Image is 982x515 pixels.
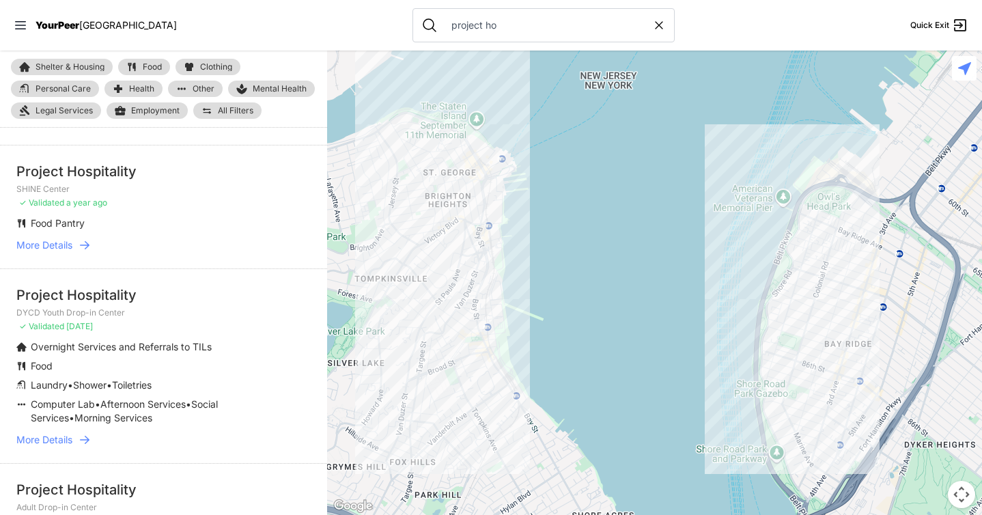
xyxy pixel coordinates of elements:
[66,197,107,208] span: a year ago
[31,360,53,372] span: Food
[19,321,64,331] span: ✓ Validated
[218,107,253,115] span: All Filters
[36,85,91,93] span: Personal Care
[73,379,107,391] span: Shower
[31,398,95,410] span: Computer Lab
[193,85,214,93] span: Other
[193,102,262,119] a: All Filters
[107,379,112,391] span: •
[443,18,652,32] input: Search
[16,286,311,305] div: Project Hospitality
[176,59,240,75] a: Clothing
[36,105,93,116] span: Legal Services
[31,217,85,229] span: Food Pantry
[16,502,311,513] p: Adult Drop-in Center
[31,379,68,391] span: Laundry
[331,497,376,515] img: Google
[16,162,311,181] div: Project Hospitality
[69,412,74,423] span: •
[79,19,177,31] span: [GEOGRAPHIC_DATA]
[118,59,170,75] a: Food
[16,184,311,195] p: SHINE Center
[19,197,64,208] span: ✓ Validated
[253,83,307,94] span: Mental Health
[107,102,188,119] a: Employment
[16,238,72,252] span: More Details
[16,433,72,447] span: More Details
[36,63,104,71] span: Shelter & Housing
[228,81,315,97] a: Mental Health
[910,17,968,33] a: Quick Exit
[143,63,162,71] span: Food
[74,412,152,423] span: Morning Services
[16,433,311,447] a: More Details
[11,59,113,75] a: Shelter & Housing
[95,398,100,410] span: •
[200,63,232,71] span: Clothing
[66,321,93,331] span: [DATE]
[331,497,376,515] a: Open this area in Google Maps (opens a new window)
[11,81,99,97] a: Personal Care
[168,81,223,97] a: Other
[31,341,212,352] span: Overnight Services and Referrals to TILs
[948,481,975,508] button: Map camera controls
[16,480,311,499] div: Project Hospitality
[68,379,73,391] span: •
[100,398,186,410] span: Afternoon Services
[129,85,154,93] span: Health
[36,19,79,31] span: YourPeer
[112,379,152,391] span: Toiletries
[186,398,191,410] span: •
[16,238,311,252] a: More Details
[131,105,180,116] span: Employment
[104,81,163,97] a: Health
[16,307,311,318] p: DYCD Youth Drop-in Center
[11,102,101,119] a: Legal Services
[910,20,949,31] span: Quick Exit
[36,21,177,29] a: YourPeer[GEOGRAPHIC_DATA]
